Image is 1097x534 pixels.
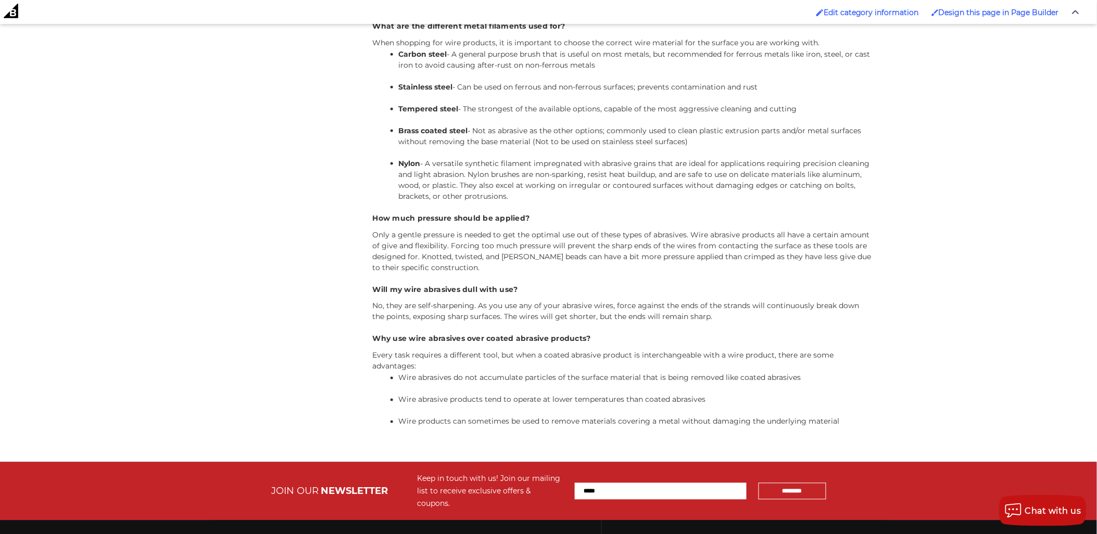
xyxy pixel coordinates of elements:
h4: Why use wire abrasives over coated abrasive products? [373,334,873,345]
p: Wire products can sometimes be used to remove materials covering a metal without damaging the und... [399,416,873,427]
p: No, they are self-sharpening. As you use any of your abrasive wires, force against the ends of th... [373,301,873,323]
strong: Stainless steel [399,82,453,92]
a: Enabled brush for page builder edit. Design this page in Page Builder [926,3,1064,22]
h4: Will my wire abrasives dull with use? [373,284,873,295]
p: - Can be used on ferrous and non-ferrous surfaces; prevents contamination and rust [399,82,873,93]
p: - A general purpose brush that is useful on most metals, but recommended for ferrous metals like ... [399,49,873,71]
button: Chat with us [999,495,1087,526]
p: Wire abrasive products tend to operate at lower temperatures than coated abrasives [399,395,873,405]
span: Design this page in Page Builder [939,8,1059,17]
h4: How much pressure should be applied? [373,213,873,224]
strong: Carbon steel [399,49,447,59]
p: Only a gentle pressure is needed to get the optimal use out of these types of abrasives. Wire abr... [373,230,873,273]
img: Close Admin Bar [1072,10,1079,15]
a: Enabled brush for category edit Edit category information [811,3,924,22]
p: When shopping for wire products, it is important to choose the correct wire material for the surf... [373,37,873,48]
p: Wire abrasives do not accumulate particles of the surface material that is being removed like coa... [399,373,873,384]
img: Enabled brush for category edit [816,9,824,16]
span: Edit category information [824,8,919,17]
span: JOIN OUR [271,486,319,497]
strong: Brass coated steel [399,126,468,135]
strong: Nylon [399,159,421,168]
img: Enabled brush for page builder edit. [931,9,939,16]
p: - Not as abrasive as the other options; commonly used to clean plastic extrusion parts and/or met... [399,125,873,147]
h4: What are the different metal filaments used for? [373,21,873,32]
p: Every task requires a different tool, but when a coated abrasive product is interchangeable with ... [373,350,873,372]
strong: Tempered steel [399,104,459,113]
div: Keep in touch with us! Join our mailing list to receive exclusive offers & coupons. [417,473,564,510]
p: - The strongest of the available options, capable of the most aggressive cleaning and cutting [399,104,873,115]
span: NEWSLETTER [321,486,388,497]
span: Chat with us [1025,506,1081,516]
p: - A versatile synthetic filament impregnated with abrasive grains that are ideal for applications... [399,158,873,202]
